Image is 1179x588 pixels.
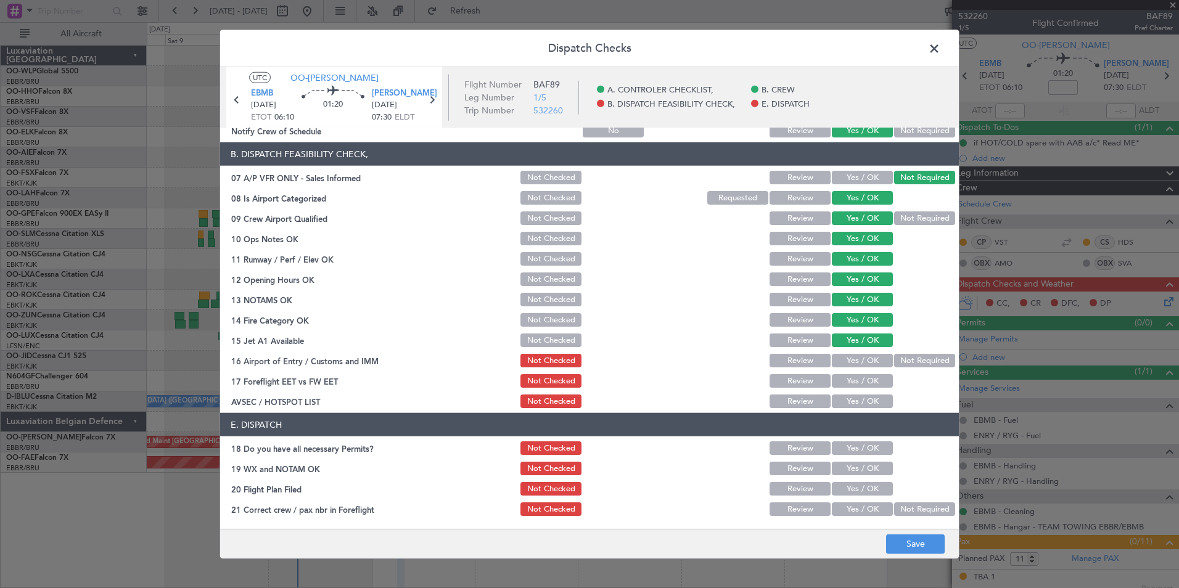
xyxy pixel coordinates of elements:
button: Not Required [894,124,955,137]
button: Not Required [894,211,955,225]
button: Not Required [894,502,955,516]
button: Not Required [894,354,955,367]
header: Dispatch Checks [220,30,959,67]
button: Not Required [894,171,955,184]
